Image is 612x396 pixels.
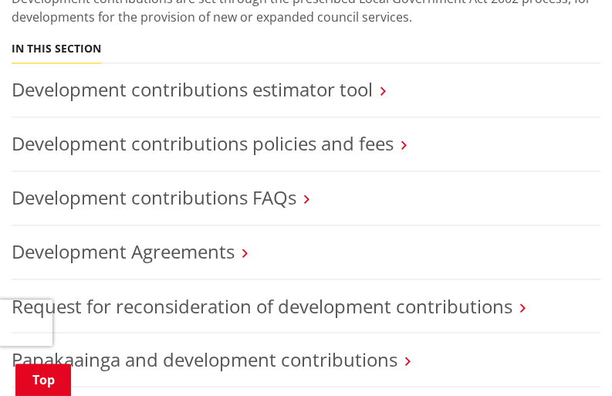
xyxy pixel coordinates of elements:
[12,293,512,318] a: Request for reconsideration of development contributions
[12,346,397,371] a: Papakaainga and development contributions
[12,42,101,56] h5: In this section
[12,239,235,264] a: Development Agreements
[12,184,296,210] a: Development contributions FAQs
[12,76,373,102] a: Development contributions estimator tool
[15,364,71,396] a: Top
[12,130,394,156] a: Development contributions policies and fees
[541,331,597,387] iframe: Messenger Launcher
